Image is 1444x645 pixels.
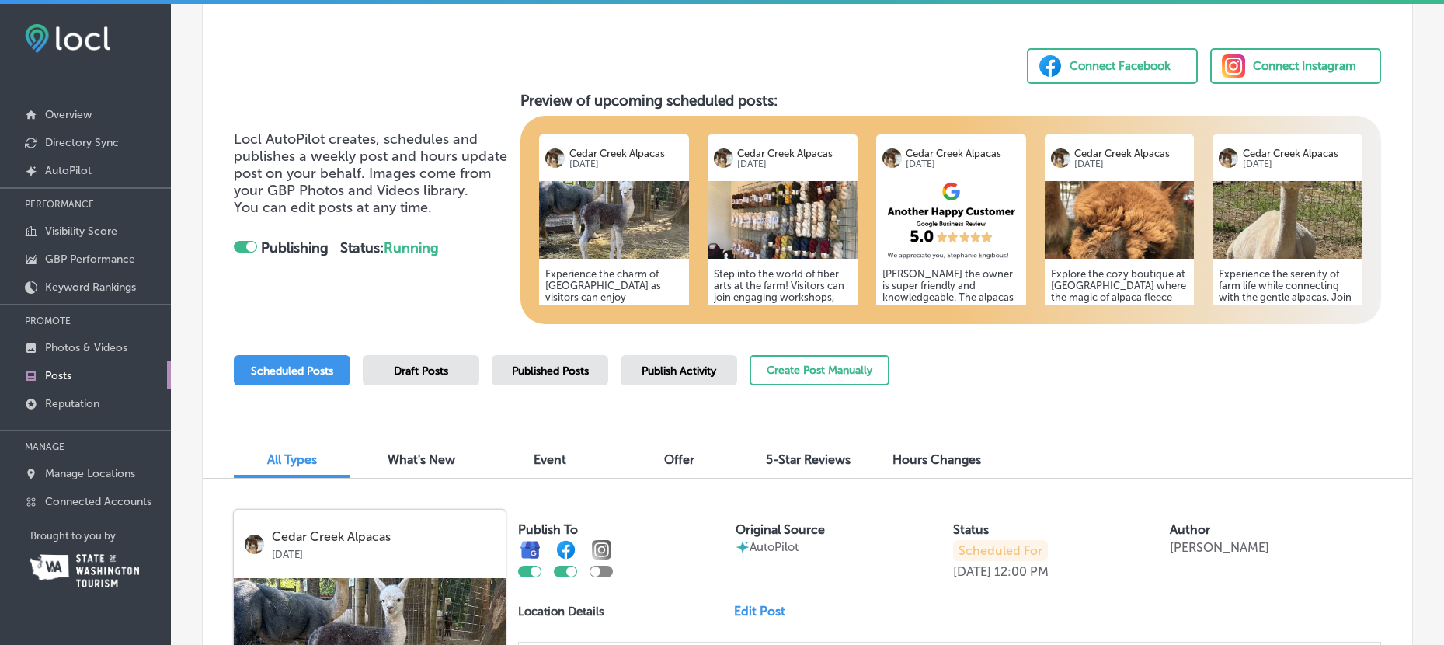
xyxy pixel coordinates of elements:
p: Cedar Creek Alpacas [1243,148,1356,159]
label: Publish To [518,522,578,537]
h5: Step into the world of fiber arts at the farm! Visitors can join engaging workshops, diving into ... [714,268,851,443]
img: Washington Tourism [30,554,139,587]
img: logo [882,148,902,168]
p: Location Details [518,605,604,619]
p: Photos & Videos [45,341,127,354]
span: Locl AutoPilot creates, schedules and publishes a weekly post and hours update post on your behal... [234,131,507,199]
p: Posts [45,369,71,382]
p: [DATE] [569,159,683,169]
img: logo [245,535,264,554]
label: Author [1170,522,1210,537]
span: What's New [388,452,455,467]
label: Original Source [736,522,825,537]
button: Connect Instagram [1210,48,1381,84]
p: 12:00 PM [994,564,1049,579]
img: autopilot-icon [736,540,750,554]
p: Cedar Creek Alpacas [569,148,683,159]
img: 6f3ef5ef-d8cb-4468-ab35-960a77b66d92.png [876,181,1026,259]
p: Cedar Creek Alpacas [1074,148,1188,159]
p: Connected Accounts [45,495,151,508]
strong: Status: [340,239,439,256]
p: Keyword Rankings [45,281,136,294]
div: Connect Instagram [1253,54,1356,78]
p: [PERSON_NAME] [1170,540,1269,555]
p: Scheduled For [953,540,1048,561]
p: Cedar Creek Alpacas [906,148,1019,159]
span: You can edit posts at any time. [234,199,432,216]
span: Hours Changes [892,452,981,467]
img: 174906895816c18611-3521-43a5-ad66-5927c056538a_IMG_8595.JPG [708,181,858,259]
p: GBP Performance [45,253,135,266]
img: logo [1051,148,1070,168]
p: Brought to you by [30,530,171,542]
p: Manage Locations [45,467,135,480]
h5: Explore the cozy boutique at [GEOGRAPHIC_DATA] where the magic of alpaca fleece comes to life! Ea... [1051,268,1188,443]
p: Visibility Score [45,225,117,238]
span: All Types [267,452,317,467]
div: Connect Facebook [1070,54,1171,78]
p: AutoPilot [45,164,92,177]
p: [DATE] [906,159,1019,169]
h5: [PERSON_NAME] the owner is super friendly and knowledgeable. The alpacas are adorable especially ... [882,268,1020,373]
p: [DATE] [1074,159,1188,169]
h5: Experience the serenity of farm life while connecting with the gentle alpacas. Join guided tours ... [1219,268,1356,443]
p: [DATE] [737,159,851,169]
p: Overview [45,108,92,121]
p: [DATE] [1243,159,1356,169]
img: 1749068960fac7cb19-5de0-448b-9eec-53bfdebec2aa_fullsizeoutput_bd8.jpeg [1045,181,1195,259]
strong: Publishing [261,239,329,256]
img: logo [714,148,733,168]
span: Publish Activity [642,364,716,378]
span: Running [384,239,439,256]
label: Status [953,522,989,537]
span: Scheduled Posts [251,364,333,378]
p: Cedar Creek Alpacas [272,530,495,544]
span: 5-Star Reviews [766,452,851,467]
p: Cedar Creek Alpacas [737,148,851,159]
span: Draft Posts [394,364,448,378]
img: 0a251790-e3f8-4fe3-b44f-f10f89cbac07E79A6B1D-BBF7-411E-859F-03B3453C2FA0_1_105_c.jpeg [1213,181,1362,259]
span: Offer [664,452,694,467]
p: Directory Sync [45,136,119,149]
img: logo [1219,148,1238,168]
span: Published Posts [512,364,589,378]
p: [DATE] [953,564,991,579]
a: Edit Post [734,604,798,619]
h3: Preview of upcoming scheduled posts: [520,92,1381,110]
img: 3d349bb8-b762-4218-a8d2-9d181cc671a2F8842087-8CB0-44D5-B7BE-FD183E30BC79_1_105_c.jpg [539,181,689,259]
p: Reputation [45,397,99,410]
img: logo [545,148,565,168]
p: AutoPilot [750,540,799,554]
button: Connect Facebook [1027,48,1198,84]
h5: Experience the charm of [GEOGRAPHIC_DATA] as visitors can enjoy educational tours and meet friend... [545,268,683,443]
img: fda3e92497d09a02dc62c9cd864e3231.png [25,24,110,53]
p: [DATE] [272,544,495,560]
span: Event [534,452,566,467]
button: Create Post Manually [750,355,889,385]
